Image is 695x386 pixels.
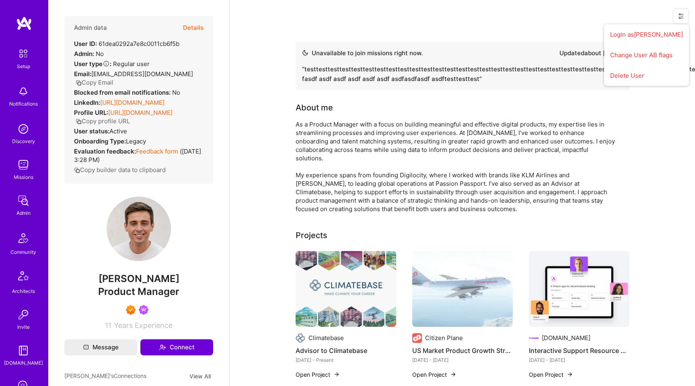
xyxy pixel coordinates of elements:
[74,127,109,135] strong: User status:
[74,24,107,31] h4: Admin data
[74,147,204,164] div: ( [DATE] 3:28 PM )
[91,70,193,78] span: [EMAIL_ADDRESS][DOMAIN_NAME]
[15,121,31,137] img: discovery
[100,99,164,106] a: [URL][DOMAIN_NAME]
[76,78,113,87] button: Copy Email
[74,99,100,106] strong: LinkedIn:
[4,359,43,367] div: [DOMAIN_NAME]
[114,321,173,330] span: Years Experience
[64,273,213,285] span: [PERSON_NAME]
[412,333,422,343] img: Company logo
[296,102,333,114] div: About me
[425,334,463,342] div: Citizen Plane
[15,157,31,173] img: teamwork
[12,137,35,145] div: Discovery
[74,60,111,68] strong: User type :
[74,50,104,58] div: No
[412,370,456,379] button: Open Project
[14,228,33,248] img: Community
[412,356,513,364] div: [DATE] - [DATE]
[107,197,171,261] img: User Avatar
[126,305,136,315] img: Exceptional A.Teamer
[74,40,97,48] strong: User ID:
[64,339,137,355] button: Message
[83,344,89,350] i: icon Mail
[604,24,689,45] button: Login as[PERSON_NAME]
[333,371,340,378] img: arrow-right
[15,307,31,323] img: Invite
[74,147,136,155] strong: Evaluation feedback:
[183,16,204,39] button: Details
[74,137,126,145] strong: Onboarding Type:
[74,88,180,97] div: No
[529,333,539,343] img: Company logo
[296,333,305,343] img: Company logo
[296,370,340,379] button: Open Project
[604,45,689,65] button: Change User AB flags
[103,60,110,67] i: Help
[302,50,308,56] img: Availability
[108,109,173,116] a: [URL][DOMAIN_NAME]
[14,268,33,287] img: Architects
[74,70,91,78] strong: Email:
[529,251,629,327] img: Interactive Support Resource — A.Guide
[12,287,35,295] div: Architects
[296,345,396,356] h4: Advisor to Climatebase
[10,248,36,256] div: Community
[529,370,573,379] button: Open Project
[450,371,456,378] img: arrow-right
[76,117,130,125] button: Copy profile URL
[74,89,172,96] strong: Blocked from email notifications:
[9,100,38,108] div: Notifications
[74,166,166,174] button: Copy builder data to clipboard
[559,48,623,58] div: Updated about [DATE]
[529,345,629,356] h4: Interactive Support Resource — [DOMAIN_NAME]
[296,251,396,327] img: Advisor to Climatebase
[74,60,150,68] div: Regular user
[139,305,148,315] img: Been on Mission
[17,323,30,331] div: Invite
[296,356,396,364] div: [DATE] - Present
[16,16,32,31] img: logo
[16,209,31,217] div: Admin
[136,147,178,155] a: Feedback form
[109,127,127,135] span: Active
[302,48,423,58] div: Unavailable to join missions right now.
[15,45,32,62] img: setup
[76,118,82,125] i: icon Copy
[15,83,31,100] img: bell
[567,371,573,378] img: arrow-right
[64,371,146,381] span: [PERSON_NAME]'s Connections
[187,371,213,381] button: View All
[412,345,513,356] h4: US Market Product Growth Strategy
[74,167,80,173] i: icon Copy
[98,286,179,297] span: Product Manager
[74,50,94,58] strong: Admin:
[308,334,344,342] div: Climatebase
[15,193,31,209] img: admin teamwork
[542,334,590,342] div: [DOMAIN_NAME]
[74,39,179,48] div: 61dea0292a7e8c0011cb6f5b
[296,229,327,241] div: Projects
[14,173,33,181] div: Missions
[296,120,617,213] div: As a Product Manager with a focus on building meaningful and effective digital products, my exper...
[140,339,213,355] button: Connect
[17,62,30,71] div: Setup
[76,80,82,86] i: icon Copy
[15,342,31,359] img: guide book
[412,251,513,327] img: US Market Product Growth Strategy
[604,65,689,86] button: Delete User
[529,356,629,364] div: [DATE] - [DATE]
[302,64,623,84] div: “ testtesttesttesttesttesttesttesttesttesttesttesttesttesttesttesttesttesttesttesttesttesttesttes...
[126,137,146,145] span: legacy
[159,344,166,351] i: icon Connect
[74,109,108,116] strong: Profile URL:
[105,321,111,330] span: 11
